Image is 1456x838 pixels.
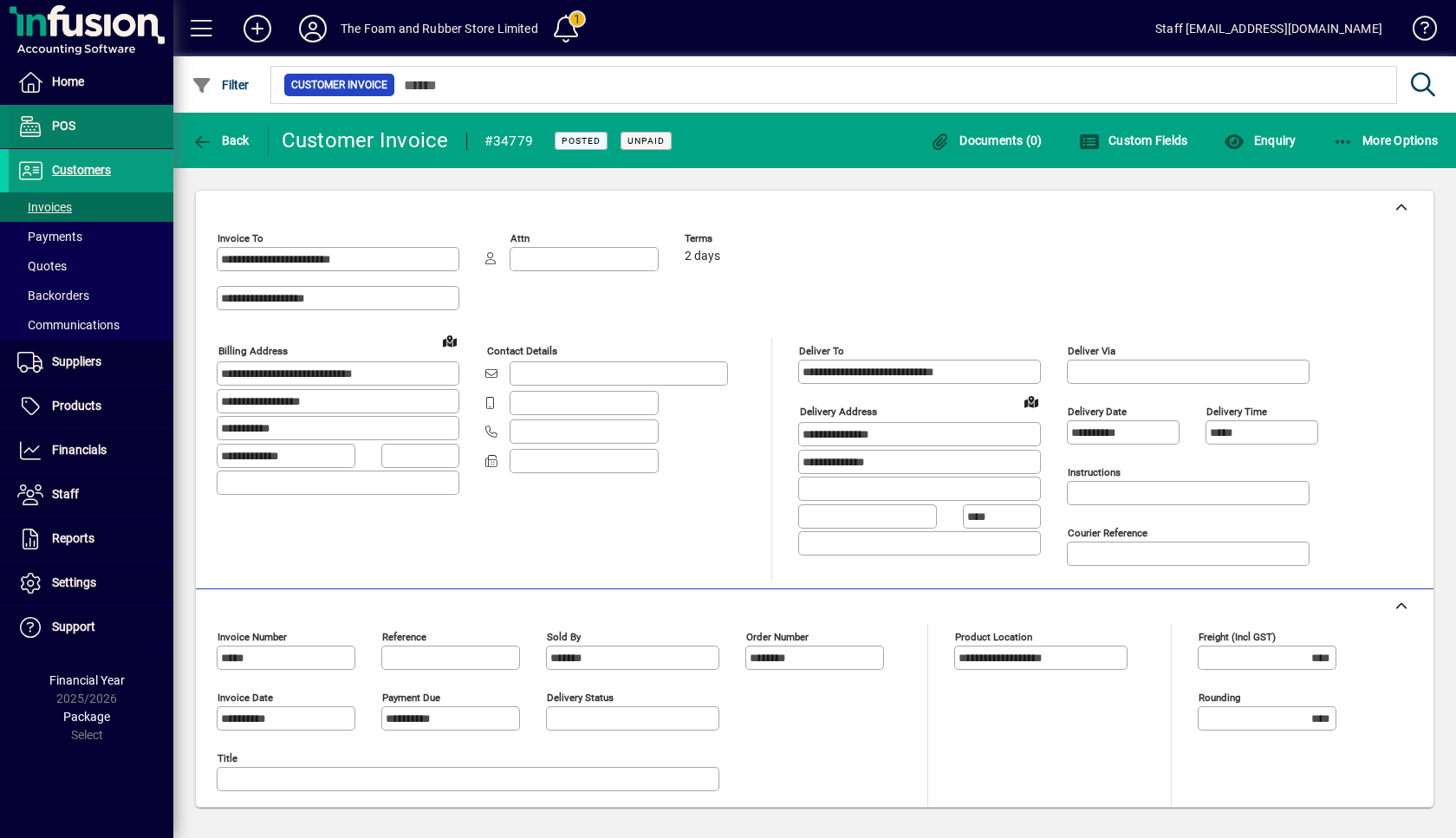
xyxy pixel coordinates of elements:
[218,752,237,764] mat-label: Title
[9,473,173,516] a: Staff
[52,443,107,457] span: Financials
[382,631,426,643] mat-label: Reference
[17,318,120,332] span: Communications
[9,429,173,472] a: Financials
[17,200,72,214] span: Invoices
[382,692,440,704] mat-label: Payment due
[685,233,789,244] span: Terms
[1075,125,1193,156] button: Custom Fields
[547,631,581,643] mat-label: Sold by
[52,75,84,88] span: Home
[1329,125,1443,156] button: More Options
[282,127,449,154] div: Customer Invoice
[436,327,464,354] a: View on map
[187,125,254,156] button: Back
[52,487,79,501] span: Staff
[9,562,173,605] a: Settings
[1333,133,1439,147] span: More Options
[17,259,67,273] span: Quotes
[746,631,809,643] mat-label: Order number
[218,631,287,643] mat-label: Invoice number
[510,232,530,244] mat-label: Attn
[1219,125,1300,156] button: Enquiry
[52,119,75,133] span: POS
[1400,3,1434,60] a: Knowledge Base
[955,631,1032,643] mat-label: Product location
[52,531,94,545] span: Reports
[685,250,720,263] span: 2 days
[9,61,173,104] a: Home
[1224,133,1296,147] span: Enquiry
[285,13,341,44] button: Profile
[192,133,250,147] span: Back
[799,345,844,357] mat-label: Deliver To
[1068,406,1127,418] mat-label: Delivery date
[9,517,173,561] a: Reports
[9,341,173,384] a: Suppliers
[52,354,101,368] span: Suppliers
[9,385,173,428] a: Products
[52,163,111,177] span: Customers
[562,135,601,146] span: Posted
[341,15,538,42] div: The Foam and Rubber Store Limited
[218,232,263,244] mat-label: Invoice To
[9,310,173,340] a: Communications
[9,606,173,649] a: Support
[52,399,101,413] span: Products
[1068,345,1115,357] mat-label: Deliver via
[547,692,614,704] mat-label: Delivery status
[1155,15,1382,42] div: Staff [EMAIL_ADDRESS][DOMAIN_NAME]
[1068,527,1147,539] mat-label: Courier Reference
[63,710,110,724] span: Package
[52,620,95,633] span: Support
[1206,406,1267,418] mat-label: Delivery time
[9,192,173,222] a: Invoices
[930,133,1043,147] span: Documents (0)
[52,575,96,589] span: Settings
[291,76,387,94] span: Customer Invoice
[484,127,534,155] div: #34779
[230,13,285,44] button: Add
[1017,387,1045,415] a: View on map
[1199,692,1240,704] mat-label: Rounding
[17,230,82,244] span: Payments
[627,135,665,146] span: Unpaid
[926,125,1047,156] button: Documents (0)
[173,125,269,156] app-page-header-button: Back
[17,289,89,302] span: Backorders
[1068,466,1121,478] mat-label: Instructions
[9,105,173,148] a: POS
[9,222,173,251] a: Payments
[218,692,273,704] mat-label: Invoice date
[192,78,250,92] span: Filter
[49,673,125,687] span: Financial Year
[9,251,173,281] a: Quotes
[9,281,173,310] a: Backorders
[187,69,254,101] button: Filter
[1079,133,1188,147] span: Custom Fields
[1199,631,1276,643] mat-label: Freight (incl GST)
